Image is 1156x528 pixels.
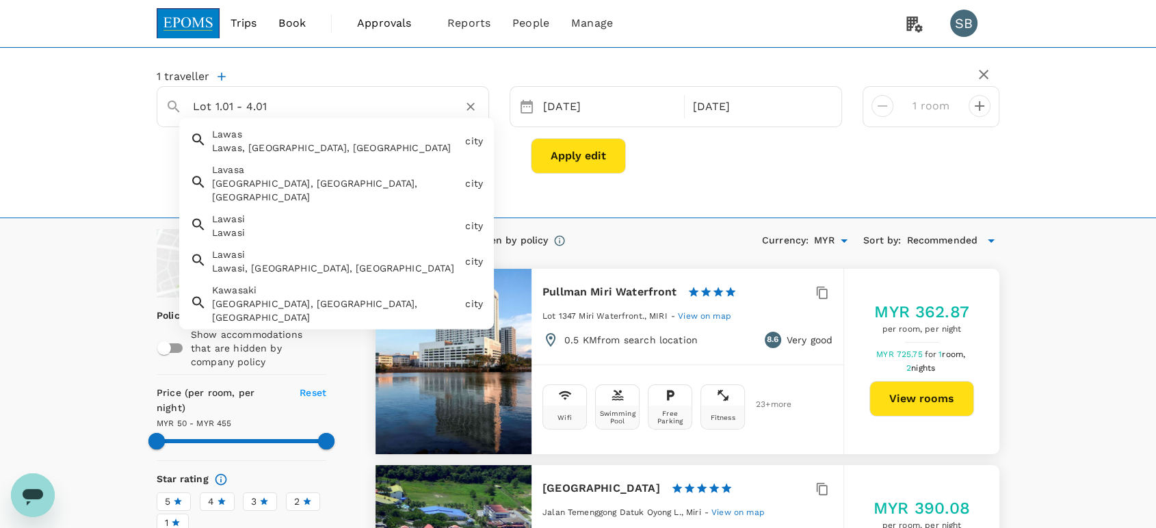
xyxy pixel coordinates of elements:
[447,15,490,31] span: Reports
[231,15,257,31] span: Trips
[212,164,244,175] span: Lavasa
[208,494,214,509] span: 4
[969,95,990,117] button: decrease
[874,323,969,336] span: per room, per night
[687,94,831,120] div: [DATE]
[193,96,442,117] input: Search cities, hotels, work locations
[157,8,220,38] img: EPOMS SDN BHD
[157,229,326,298] a: View on map
[157,386,284,416] h6: Price (per room, per night)
[710,414,735,421] div: Fitness
[651,410,689,425] div: Free Parking
[599,410,636,425] div: Swimming Pool
[767,333,778,347] span: 8.6
[538,94,681,120] div: [DATE]
[512,15,549,31] span: People
[671,311,678,321] span: -
[869,381,974,417] button: View rooms
[787,333,832,347] p: Very good
[564,333,698,347] p: 0.5 KM from search location
[711,506,765,517] a: View on map
[906,363,937,373] span: 2
[705,507,711,517] span: -
[542,479,660,498] h6: [GEOGRAPHIC_DATA]
[942,349,965,359] span: room,
[157,472,209,487] h6: Star rating
[925,349,938,359] span: for
[461,97,480,116] button: Clear
[873,497,971,519] h5: MYR 390.08
[542,507,701,517] span: Jalan Temenggong Datuk Oyong L., Miri
[906,233,977,248] span: Recommended
[542,311,668,321] span: Lot 1347 Miri Waterfront., MIRI
[465,134,483,148] div: city
[678,311,731,321] span: View on map
[531,138,626,174] button: Apply edit
[479,105,482,108] button: Close
[212,226,460,239] div: Lawasi
[678,310,731,321] a: View on map
[191,328,325,369] p: Show accommodations that are hidden by company policy
[357,15,425,31] span: Approvals
[300,387,326,398] span: Reset
[157,308,166,322] p: Policy
[465,176,483,190] div: city
[938,349,967,359] span: 1
[11,473,55,517] iframe: Button to launch messaging window
[212,213,245,224] span: Lawasi
[212,129,242,140] span: Lawas
[465,254,483,268] div: city
[157,419,231,428] span: MYR 50 - MYR 455
[874,301,969,323] h5: MYR 362.87
[762,233,809,248] h6: Currency :
[711,507,765,517] span: View on map
[294,494,300,509] span: 2
[212,249,245,260] span: Lawasi
[571,15,613,31] span: Manage
[950,10,977,37] div: SB
[465,219,483,233] div: city
[212,261,460,275] div: Lawasi, [GEOGRAPHIC_DATA], [GEOGRAPHIC_DATA]
[212,176,460,204] div: [GEOGRAPHIC_DATA], [GEOGRAPHIC_DATA], [GEOGRAPHIC_DATA]
[278,15,306,31] span: Book
[911,363,935,373] span: nights
[251,494,257,509] span: 3
[212,297,460,324] div: [GEOGRAPHIC_DATA], [GEOGRAPHIC_DATA], [GEOGRAPHIC_DATA]
[835,231,854,250] button: Open
[212,285,257,295] span: Kawasaki
[863,233,901,248] h6: Sort by :
[465,297,483,311] div: city
[904,95,958,117] input: Add rooms
[212,141,460,155] div: Lawas, [GEOGRAPHIC_DATA], [GEOGRAPHIC_DATA]
[876,349,925,359] span: MYR 725.75
[542,282,676,302] h6: Pullman Miri Waterfront
[756,400,776,409] span: 23 + more
[557,414,572,421] div: Wifi
[165,494,170,509] span: 5
[214,473,228,486] svg: Star ratings are awarded to properties to represent the quality of services, facilities, and amen...
[157,70,226,83] button: 1 traveller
